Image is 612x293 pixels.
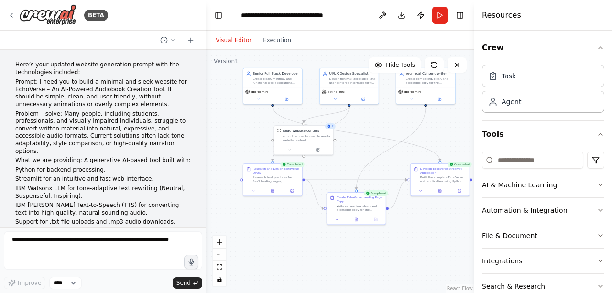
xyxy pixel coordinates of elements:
div: Read website content [283,129,319,133]
button: Execution [257,34,297,46]
div: Senior Full-Stack Developer [253,71,299,76]
button: Tools [482,121,604,148]
div: Agent [502,97,521,107]
g: Edge from d420ce94-eb56-4839-a841-3fbc1d843ae0 to ba94e766-383c-49c6-81b8-6784d8e94705 [270,107,351,161]
div: Research best practices for SaaS landing pages, particularly tools like Grammarly and [URL]. Crea... [253,175,299,183]
nav: breadcrumb [241,11,323,20]
button: Open in side panel [284,188,300,194]
button: View output [346,217,366,222]
g: Edge from ba94e766-383c-49c6-81b8-6784d8e94705 to d3b6afc4-e75f-4c67-a99a-cf2463491e88 [305,177,407,182]
div: Technical Content WriterCreate compelling, clear, and accessible copy for the EchoVerse landing p... [396,68,456,105]
g: Edge from a50a9e0d-5881-4d6f-89c7-c235cc58370f to d3b6afc4-e75f-4c67-a99a-cf2463491e88 [270,107,442,161]
div: Version 1 [214,57,239,65]
p: What we are providing: A generative AI-based tool built with: [15,157,191,164]
div: CompletedDevelop EchoVerse Streamlit ApplicationBuild the complete EchoVerse web application usin... [410,163,470,196]
g: Edge from 9cffea59-a996-411e-9296-c3c20c9f3216 to 961a8225-efda-4f72-999d-1336e72c50fc [354,107,428,189]
button: Open in side panel [426,96,453,102]
g: Edge from ba94e766-383c-49c6-81b8-6784d8e94705 to 961a8225-efda-4f72-999d-1336e72c50fc [305,177,324,211]
div: Completed [448,162,472,167]
button: Hide Tools [369,57,421,73]
button: Open in side panel [367,217,383,222]
button: toggle interactivity [213,273,226,286]
div: UI/UX Design SpecialistDesign minimal, accessible, and user-centered interfaces for the EchoVerse... [319,68,379,105]
span: 2 [332,124,334,128]
button: Open in side panel [451,188,467,194]
span: Send [176,279,191,287]
button: Integrations [482,249,604,273]
button: Open in side panel [273,96,300,102]
div: React Flow controls [213,236,226,286]
button: Start a new chat [183,34,198,46]
div: Design minimal, accessible, and user-centered interfaces for the EchoVerse audiobook creation too... [329,77,376,85]
button: Open in side panel [350,96,377,102]
p: Support for .txt file uploads and .mp3 audio downloads. [15,218,191,226]
div: UI/UX Design Specialist [329,71,376,76]
div: Write compelling, clear, and accessible copy for the EchoVerse landing page that includes: - Hero... [337,204,383,212]
button: Click to speak your automation idea [184,255,198,269]
p: Problem – solve: Many people, including students, professionals, and visually impaired individual... [15,110,191,155]
img: Logo [19,4,76,26]
div: Research and Design EchoVerse UI/UX [253,167,299,174]
p: Streamlit for an intuitive and fast web interface. [15,175,191,183]
g: Edge from d420ce94-eb56-4839-a841-3fbc1d843ae0 to eccabf9a-5932-4e0d-a2f4-939950283a00 [301,107,351,122]
div: Senior Full-Stack DeveloperCreate clean, minimal, and functional web applications using modern te... [243,68,303,105]
a: React Flow attribution [447,286,473,291]
p: Prompt: I need you to build a minimal and sleek website for EchoVerse – An AI-Powered Audiobook C... [15,78,191,108]
button: Crew [482,34,604,61]
div: Build the complete EchoVerse web application using Python and Streamlit with the following requir... [420,175,467,183]
div: Create EchoVerse Landing Page Copy [337,195,383,203]
button: AI & Machine Learning [482,173,604,197]
div: CompletedCreate EchoVerse Landing Page CopyWrite compelling, clear, and accessible copy for the E... [327,192,386,225]
h4: Resources [482,10,521,21]
button: Improve [4,277,45,289]
div: Create compelling, clear, and accessible copy for the EchoVerse landing page that effectively com... [406,77,452,85]
p: IBM [PERSON_NAME] Text-to-Speech (TTS) for converting text into high-quality, natural-sounding au... [15,202,191,217]
button: zoom in [213,236,226,249]
g: Edge from 961a8225-efda-4f72-999d-1336e72c50fc to d3b6afc4-e75f-4c67-a99a-cf2463491e88 [389,177,407,211]
span: Improve [18,279,41,287]
div: Completed [280,162,305,167]
span: gpt-4o-mini [328,90,345,94]
span: gpt-4o-mini [251,90,268,94]
span: Hide Tools [386,61,415,69]
button: View output [430,188,450,194]
div: 2ScrapeWebsiteToolRead website contentA tool that can be used to read a website content. [274,125,334,155]
button: Hide left sidebar [212,9,225,22]
p: Here’s your updated website generation prompt with the technologies included: [15,61,191,76]
div: Technical Content Writer [406,71,452,76]
button: Visual Editor [210,34,257,46]
p: Python for backend processing. [15,166,191,174]
span: gpt-4o-mini [404,90,421,94]
div: Task [502,71,516,81]
p: IBM Watsonx LLM for tone-adaptive text rewriting (Neutral, Suspenseful, Inspiring). [15,185,191,200]
div: CompletedResearch and Design EchoVerse UI/UXResearch best practices for SaaS landing pages, parti... [243,163,303,196]
div: Completed [364,190,388,196]
div: Create clean, minimal, and functional web applications using modern technologies like Python, Str... [253,77,299,85]
div: BETA [84,10,108,21]
div: A tool that can be used to read a website content. [283,134,330,142]
button: Open in side panel [304,147,331,152]
div: Crew [482,61,604,120]
button: Automation & Integration [482,198,604,223]
button: Hide right sidebar [453,9,467,22]
button: fit view [213,261,226,273]
button: Send [173,277,202,289]
button: Switch to previous chat [156,34,179,46]
button: View output [262,188,283,194]
button: File & Document [482,223,604,248]
img: ScrapeWebsiteTool [277,129,281,132]
div: Develop EchoVerse Streamlit Application [420,167,467,174]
